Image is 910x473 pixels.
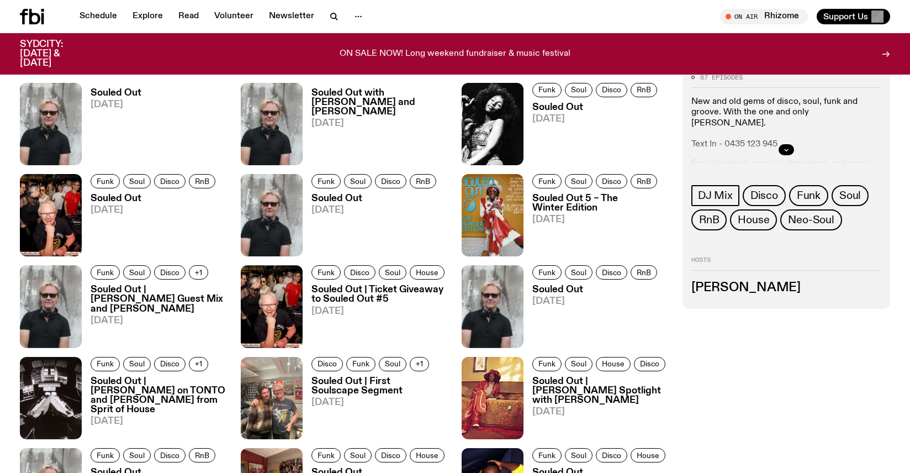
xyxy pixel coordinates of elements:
[189,265,208,280] button: +1
[410,448,445,463] a: House
[691,97,881,150] p: New and old gems of disco, soul, funk and groove. With the one and only [PERSON_NAME]. Text In - ...
[311,285,448,304] h3: Souled Out | Ticket Giveaway to Souled Out #5
[311,265,341,280] a: Funk
[416,360,423,368] span: +1
[129,177,145,185] span: Soul
[154,265,186,280] a: Disco
[788,214,834,226] span: Neo-Soul
[123,448,151,463] a: Soul
[195,269,202,277] span: +1
[750,190,778,202] span: Disco
[20,265,82,348] img: Stephen looks directly at the camera, wearing a black tee, black sunglasses and headphones around...
[738,214,769,226] span: House
[379,265,406,280] a: Soul
[538,360,555,368] span: Funk
[195,451,209,459] span: RnB
[160,451,179,459] span: Disco
[823,12,868,22] span: Support Us
[311,119,448,128] span: [DATE]
[129,269,145,277] span: Soul
[538,269,555,277] span: Funk
[797,190,821,202] span: Funk
[344,174,372,188] a: Soul
[780,209,842,230] a: Neo-Soul
[160,269,179,277] span: Disco
[262,9,321,24] a: Newsletter
[82,194,219,256] a: Souled Out[DATE]
[91,265,120,280] a: Funk
[352,360,369,368] span: Funk
[350,269,369,277] span: Disco
[97,360,114,368] span: Funk
[634,357,665,371] a: Disco
[596,357,631,371] a: House
[311,194,440,203] h3: Souled Out
[691,209,727,230] a: RnB
[91,206,219,215] span: [DATE]
[602,360,625,368] span: House
[154,357,186,371] a: Disco
[640,360,659,368] span: Disco
[538,86,555,94] span: Funk
[91,88,141,98] h3: Souled Out
[832,185,869,206] a: Soul
[538,451,555,459] span: Funk
[91,448,120,463] a: Funk
[523,285,660,348] a: Souled Out[DATE]
[637,86,651,94] span: RnB
[631,448,665,463] a: House
[303,194,440,256] a: Souled Out[DATE]
[82,88,141,165] a: Souled Out[DATE]
[720,9,808,24] button: On AirRhizome
[375,174,406,188] a: Disco
[311,398,448,407] span: [DATE]
[571,177,586,185] span: Soul
[91,377,227,414] h3: Souled Out | [PERSON_NAME] on TONTO and [PERSON_NAME] from Sprit of House
[631,265,657,280] a: RnB
[318,269,335,277] span: Funk
[596,265,627,280] a: Disco
[532,448,562,463] a: Funk
[208,9,260,24] a: Volunteer
[129,451,145,459] span: Soul
[789,185,828,206] a: Funk
[189,448,215,463] a: RnB
[596,448,627,463] a: Disco
[91,174,120,188] a: Funk
[631,174,657,188] a: RnB
[73,9,124,24] a: Schedule
[637,177,651,185] span: RnB
[700,74,743,80] span: 87 episodes
[602,86,621,94] span: Disco
[97,269,114,277] span: Funk
[730,209,777,230] a: House
[91,194,219,203] h3: Souled Out
[523,377,669,439] a: Souled Out | [PERSON_NAME] Spotlight with [PERSON_NAME][DATE]
[416,269,438,277] span: House
[379,357,406,371] a: Soul
[532,114,660,124] span: [DATE]
[532,407,669,417] span: [DATE]
[195,360,202,368] span: +1
[532,297,660,306] span: [DATE]
[311,174,341,188] a: Funk
[126,9,170,24] a: Explore
[532,103,660,112] h3: Souled Out
[565,357,592,371] a: Soul
[416,177,430,185] span: RnB
[691,185,739,206] a: DJ Mix
[381,177,400,185] span: Disco
[410,265,445,280] a: House
[462,265,523,348] img: Stephen looks directly at the camera, wearing a black tee, black sunglasses and headphones around...
[532,357,562,371] a: Funk
[385,360,400,368] span: Soul
[565,174,592,188] a: Soul
[532,174,562,188] a: Funk
[311,448,341,463] a: Funk
[571,360,586,368] span: Soul
[340,49,570,59] p: ON SALE NOW! Long weekend fundraiser & music festival
[532,285,660,295] h3: Souled Out
[241,83,303,165] img: Stephen looks directly at the camera, wearing a black tee, black sunglasses and headphones around...
[532,83,562,97] a: Funk
[318,177,335,185] span: Funk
